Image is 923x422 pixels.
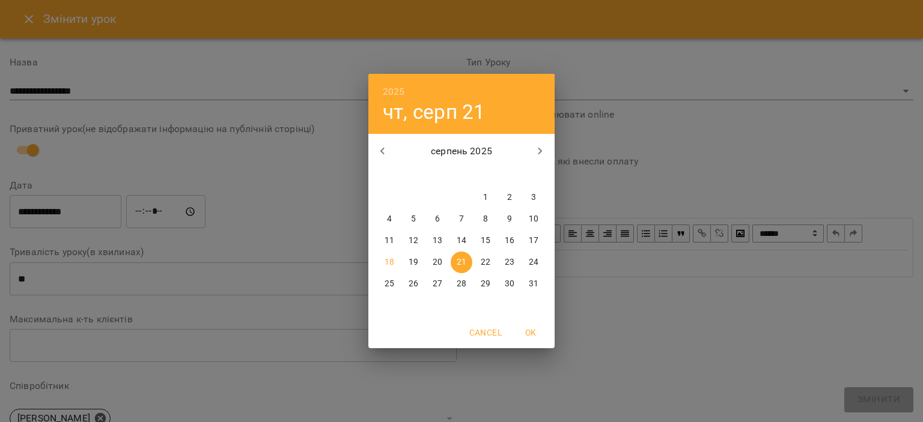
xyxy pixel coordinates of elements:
p: 4 [387,213,392,225]
p: 11 [385,235,394,247]
button: 16 [499,230,520,252]
span: вт [403,169,424,181]
button: 22 [475,252,496,273]
p: 20 [433,256,442,268]
p: 5 [411,213,416,225]
p: 6 [435,213,440,225]
span: пт [475,169,496,181]
button: 31 [523,273,544,295]
p: 19 [409,256,418,268]
button: 2025 [383,83,405,100]
button: 1 [475,187,496,208]
button: 20 [427,252,448,273]
p: 1 [483,191,488,203]
button: 21 [451,252,472,273]
button: 15 [475,230,496,252]
button: 29 [475,273,496,295]
p: 14 [457,235,466,247]
p: 8 [483,213,488,225]
button: 7 [451,208,472,230]
p: 22 [481,256,490,268]
button: 10 [523,208,544,230]
span: чт [451,169,472,181]
button: 30 [499,273,520,295]
button: 19 [403,252,424,273]
p: 31 [529,278,538,290]
p: 23 [505,256,514,268]
p: 12 [409,235,418,247]
p: 3 [531,191,536,203]
p: 30 [505,278,514,290]
p: 25 [385,278,394,290]
span: Cancel [469,325,502,340]
p: 2 [507,191,512,203]
button: 9 [499,208,520,230]
button: 12 [403,230,424,252]
button: 3 [523,187,544,208]
p: 24 [529,256,538,268]
p: 10 [529,213,538,225]
button: 6 [427,208,448,230]
button: 24 [523,252,544,273]
button: 17 [523,230,544,252]
span: OK [516,325,545,340]
button: чт, серп 21 [383,100,486,124]
button: 27 [427,273,448,295]
span: ср [427,169,448,181]
p: серпень 2025 [397,144,526,158]
button: 13 [427,230,448,252]
p: 28 [457,278,466,290]
button: 5 [403,208,424,230]
p: 16 [505,235,514,247]
span: нд [523,169,544,181]
button: 2 [499,187,520,208]
p: 7 [459,213,464,225]
button: 26 [403,273,424,295]
button: 25 [379,273,400,295]
button: 14 [451,230,472,252]
p: 15 [481,235,490,247]
span: пн [379,169,400,181]
button: OK [511,322,550,343]
p: 9 [507,213,512,225]
button: 18 [379,252,400,273]
p: 18 [385,256,394,268]
span: сб [499,169,520,181]
p: 17 [529,235,538,247]
button: 11 [379,230,400,252]
p: 27 [433,278,442,290]
p: 21 [457,256,466,268]
p: 26 [409,278,418,290]
button: Cancel [465,322,507,343]
p: 29 [481,278,490,290]
button: 4 [379,208,400,230]
button: 28 [451,273,472,295]
p: 13 [433,235,442,247]
button: 8 [475,208,496,230]
button: 23 [499,252,520,273]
